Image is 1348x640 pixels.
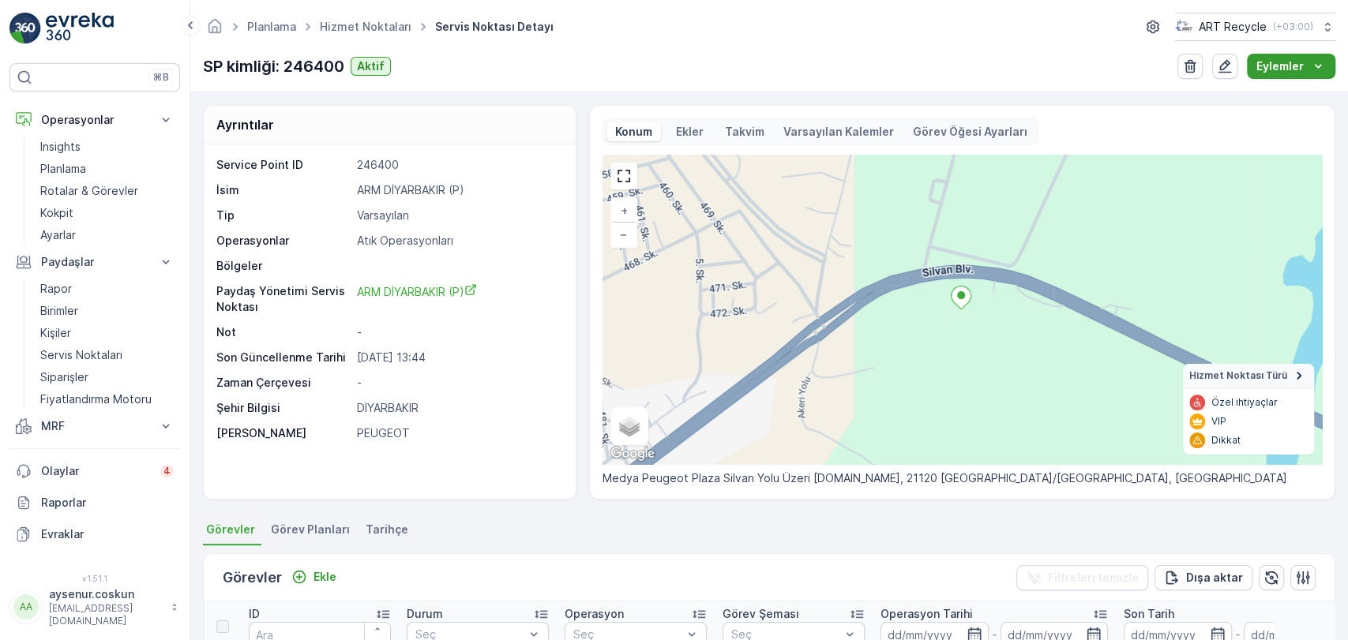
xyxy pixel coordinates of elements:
[40,161,86,177] p: Planlama
[1016,565,1148,590] button: Filtreleri temizle
[357,283,558,315] a: ARM DİYARBAKIR (P)
[34,278,180,300] a: Rapor
[913,124,1027,140] p: Görev Öğesi Ayarları
[357,208,558,223] p: Varsayılan
[34,322,180,344] a: Kişiler
[1247,54,1335,79] button: Eylemler
[723,606,799,622] p: Görev Şeması
[9,487,180,518] a: Raporlar
[34,344,180,366] a: Servis Noktaları
[357,324,558,340] p: -
[40,183,138,199] p: Rotalar & Görevler
[9,104,180,136] button: Operasyonlar
[725,124,764,140] p: Takvim
[357,58,385,74] p: Aktif
[216,324,351,340] p: Not
[1155,565,1252,590] button: Dışa aktar
[357,157,558,173] p: 246400
[1175,13,1335,41] button: ART Recycle(+03:00)
[216,400,351,416] p: Şehir Bilgisi
[247,20,296,33] a: Planlama
[41,254,148,270] p: Paydaşlar
[9,574,180,583] span: v 1.51.1
[34,388,180,410] a: Fiyatlandırma Motoru
[41,463,151,479] p: Olaylar
[9,246,180,278] button: Paydaşlar
[216,233,351,249] p: Operasyonlar
[41,112,148,128] p: Operasyonlar
[34,300,180,322] a: Birimler
[34,202,180,224] a: Kokpit
[320,20,411,33] a: Hizmet Noktaları
[216,208,351,223] p: Tip
[357,285,477,298] span: ARM DİYARBAKIR (P)
[40,325,71,341] p: Kişiler
[34,136,180,158] a: Insights
[49,586,163,602] p: aysenur.coskun
[366,522,408,537] span: Tarihçe
[612,199,636,223] a: Yakınlaştır
[357,350,558,365] p: [DATE] 13:44
[40,391,152,407] p: Fiyatlandırma Motoru
[357,375,558,391] p: -
[612,409,647,444] a: Layers
[357,400,558,416] p: DİYARBAKIR
[613,124,655,140] p: Konum
[34,158,180,180] a: Planlama
[271,522,350,537] span: Görev Planları
[153,71,169,84] p: ⌘B
[40,227,76,243] p: Ayarlar
[216,182,351,198] p: İsim
[1211,396,1278,409] p: Özel ihtiyaçlar
[603,470,1322,486] p: Medya Peugeot Plaza Silvan Yolu Üzeri [DOMAIN_NAME], 21120 [GEOGRAPHIC_DATA]/[GEOGRAPHIC_DATA], [...
[49,602,163,627] p: [EMAIL_ADDRESS][DOMAIN_NAME]
[1211,434,1241,447] p: Dikkat
[9,586,180,627] button: AAaysenur.coskun[EMAIL_ADDRESS][DOMAIN_NAME]
[620,227,628,241] span: −
[1199,19,1267,35] p: ART Recycle
[674,124,706,140] p: Ekler
[565,606,624,622] p: Operasyon
[40,205,73,221] p: Kokpit
[40,369,88,385] p: Siparişler
[216,375,351,391] p: Zaman Çerçevesi
[249,606,260,622] p: ID
[216,115,274,134] p: Ayrıntılar
[203,54,344,78] p: SP kimliği: 246400
[163,465,171,477] p: 4
[9,455,180,487] a: Olaylar4
[314,569,336,585] p: Ekle
[1189,369,1287,382] span: Hizmet Noktası Türü
[34,224,180,246] a: Ayarlar
[40,347,122,363] p: Servis Noktaları
[9,518,180,550] a: Evraklar
[46,13,114,44] img: logo_light-DOdMpM7g.png
[881,606,973,622] p: Operasyon Tarihi
[1256,58,1304,74] p: Eylemler
[407,606,443,622] p: Durum
[34,180,180,202] a: Rotalar & Görevler
[41,526,174,542] p: Evraklar
[357,233,558,249] p: Atık Operasyonları
[1048,570,1139,586] p: Filtreleri temizle
[216,283,351,315] p: Paydaş Yönetimi Servis Noktası
[612,223,636,246] a: Uzaklaştır
[13,594,39,619] div: AA
[41,495,174,511] p: Raporlar
[1175,18,1192,36] img: image_23.png
[783,124,894,140] p: Varsayılan Kalemler
[40,281,72,297] p: Rapor
[216,425,351,441] p: [PERSON_NAME]
[357,182,558,198] p: ARM DİYARBAKIR (P)
[40,139,81,155] p: Insights
[206,24,223,37] a: Ana Sayfa
[606,444,659,464] img: Google
[285,567,343,586] button: Ekle
[216,258,351,274] p: Bölgeler
[223,567,282,589] p: Görevler
[1183,364,1314,388] summary: Hizmet Noktası Türü
[216,350,351,365] p: Son Güncellenme Tarihi
[216,157,351,173] p: Service Point ID
[1186,570,1243,586] p: Dışa aktar
[40,303,78,319] p: Birimler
